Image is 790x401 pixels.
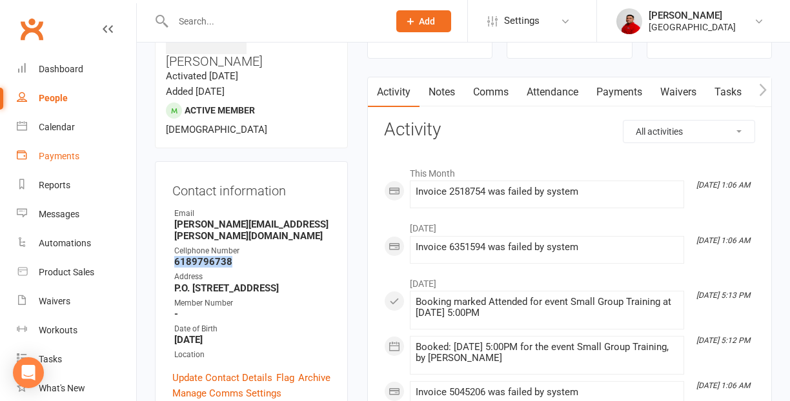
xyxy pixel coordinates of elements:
a: Waivers [17,287,136,316]
a: Update Contact Details [172,370,272,386]
a: Reports [17,171,136,200]
a: Payments [17,142,136,171]
div: Payments [39,151,79,161]
a: Payments [587,77,651,107]
div: Calendar [39,122,75,132]
div: Location [174,349,330,361]
div: Tasks [39,354,62,364]
strong: [PERSON_NAME][EMAIL_ADDRESS][PERSON_NAME][DOMAIN_NAME] [174,219,330,242]
button: Add [396,10,451,32]
img: thumb_image1586839935.png [616,8,642,34]
div: Booked: [DATE] 5:00PM for the event Small Group Training, by [PERSON_NAME] [416,342,678,364]
div: Invoice 2518754 was failed by system [416,186,678,197]
a: Product Sales [17,258,136,287]
div: Dashboard [39,64,83,74]
a: Dashboard [17,55,136,84]
a: Flag [276,370,294,386]
span: Active member [185,105,255,115]
div: Date of Birth [174,323,330,335]
div: [PERSON_NAME] [649,10,736,21]
div: Workouts [39,325,77,335]
input: Search... [169,12,380,30]
div: Member Number [174,297,330,309]
span: [DEMOGRAPHIC_DATA] [166,124,267,135]
a: Notes [420,77,464,107]
a: Waivers [651,77,705,107]
a: Messages [17,200,136,229]
li: [DATE] [384,270,755,291]
time: Activated [DATE] [166,70,238,82]
a: People [17,84,136,113]
time: Added [DATE] [166,86,225,97]
div: Address [174,271,330,283]
div: Booking marked Attended for event Small Group Training at [DATE] 5:00PM [416,297,678,318]
div: Invoice 5045206 was failed by system [416,387,678,398]
h3: Activity [384,120,755,140]
strong: 6189796738 [174,256,330,268]
h3: Contact information [172,179,330,198]
div: People [39,93,68,103]
i: [DATE] 5:12 PM [696,336,750,345]
div: Reports [39,180,70,190]
strong: [DATE] [174,334,330,346]
i: [DATE] 1:06 AM [696,236,750,245]
i: [DATE] 1:06 AM [696,181,750,190]
a: Calendar [17,113,136,142]
a: Tasks [705,77,751,107]
a: Archive [298,370,330,386]
strong: P.O. [STREET_ADDRESS] [174,282,330,294]
a: Workouts [17,316,136,345]
div: Invoice 6351594 was failed by system [416,242,678,253]
a: Tasks [17,345,136,374]
div: Automations [39,238,91,248]
div: Product Sales [39,267,94,277]
div: What's New [39,383,85,393]
li: This Month [384,160,755,181]
a: Clubworx [15,13,48,45]
span: Add [419,16,435,26]
a: Comms [464,77,518,107]
i: [DATE] 1:06 AM [696,381,750,390]
strong: - [174,308,330,320]
a: Activity [368,77,420,107]
span: Settings [504,6,540,35]
div: Open Intercom Messenger [13,357,44,388]
div: Messages [39,209,79,219]
a: Attendance [518,77,587,107]
div: Waivers [39,296,70,306]
a: Manage Comms Settings [172,386,281,401]
li: [DATE] [384,215,755,235]
div: [GEOGRAPHIC_DATA] [649,21,736,33]
i: [DATE] 5:13 PM [696,291,750,300]
div: Cellphone Number [174,245,330,257]
div: Email [174,208,330,220]
a: Automations [17,229,136,258]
